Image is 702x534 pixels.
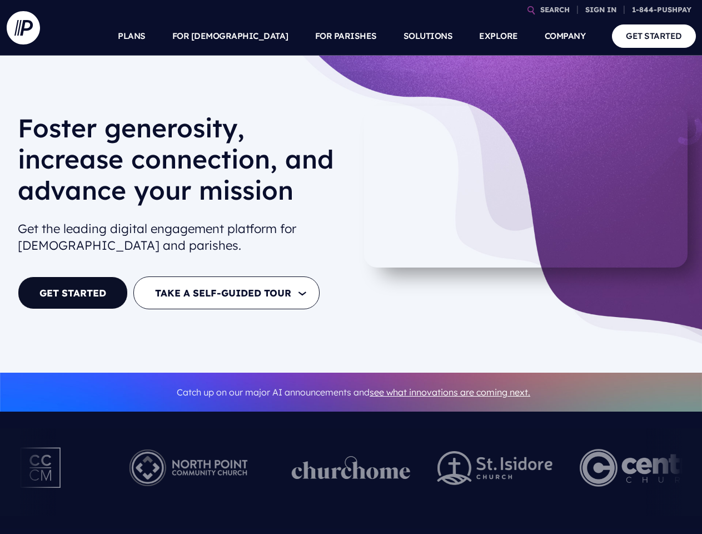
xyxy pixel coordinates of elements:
a: COMPANY [545,17,586,56]
h2: Get the leading digital engagement platform for [DEMOGRAPHIC_DATA] and parishes. [18,216,345,259]
img: Pushpay_Logo__NorthPoint [112,437,265,498]
img: pp_logos_2 [437,451,553,485]
a: GET STARTED [612,24,696,47]
img: pp_logos_1 [292,456,411,479]
a: PLANS [118,17,146,56]
a: GET STARTED [18,276,128,309]
p: Catch up on our major AI announcements and [18,380,689,405]
a: SOLUTIONS [404,17,453,56]
a: see what innovations are coming next. [370,387,530,398]
a: FOR PARISHES [315,17,377,56]
h1: Foster generosity, increase connection, and advance your mission [18,112,345,215]
a: FOR [DEMOGRAPHIC_DATA] [172,17,288,56]
a: EXPLORE [479,17,518,56]
button: TAKE A SELF-GUIDED TOUR [133,276,320,309]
